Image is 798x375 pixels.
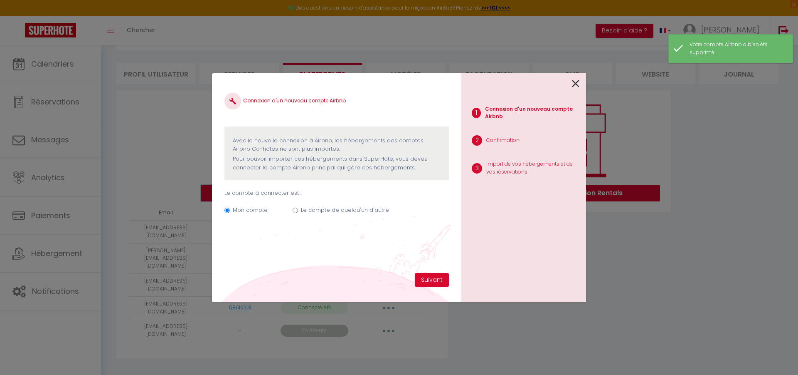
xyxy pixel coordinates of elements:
span: 2 [472,135,482,146]
p: Connexion d'un nouveau compte Airbnb [485,105,579,121]
span: 3 [472,163,482,174]
span: 1 [472,108,481,118]
p: Avec la nouvelle connexion à Airbnb, les hébergements des comptes Airbnb Co-hôtes ne sont plus im... [233,137,441,154]
label: Le compte de quelqu'un d'autre [301,206,389,214]
p: Le compte à connecter est : [224,189,449,197]
p: Import de vos hébergements et de vos réservations [486,160,579,176]
h4: Connexion d'un nouveau compte Airbnb [224,93,449,109]
button: Suivant [415,273,449,287]
div: Votre compte Airbnb a bien été supprimé! [690,41,784,57]
p: Confirmation [486,137,520,144]
p: Pour pouvoir importer ces hébergements dans SuperHote, vous devez connecter le compte Airbnb prin... [233,155,441,172]
label: Mon compte [233,206,268,214]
